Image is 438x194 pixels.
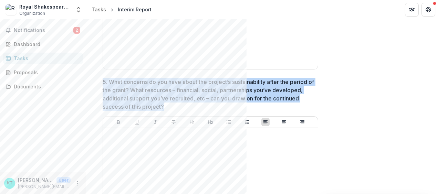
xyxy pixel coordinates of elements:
[6,4,17,15] img: Royal Shakespeare Company
[103,78,314,111] p: 5. What concerns do you have about the project’s sustainability after the period of the grant? Wh...
[3,81,83,92] a: Documents
[19,10,45,17] span: Organization
[74,3,83,17] button: Open entity switcher
[89,4,109,14] a: Tasks
[151,118,159,126] button: Italicize
[14,41,77,48] div: Dashboard
[206,118,215,126] button: Heading 2
[14,55,77,62] div: Tasks
[7,181,13,185] div: Katherine Timms
[114,118,123,126] button: Bold
[421,3,435,17] button: Get Help
[118,6,152,13] div: Interim Report
[133,118,141,126] button: Underline
[3,67,83,78] a: Proposals
[405,3,419,17] button: Partners
[3,25,83,36] button: Notifications2
[261,118,270,126] button: Align Left
[14,69,77,76] div: Proposals
[14,83,77,90] div: Documents
[298,118,306,126] button: Align Right
[280,118,288,126] button: Align Center
[18,176,54,184] p: [PERSON_NAME]
[225,118,233,126] button: Bullet List
[243,118,251,126] button: Ordered List
[73,27,80,34] span: 2
[3,39,83,50] a: Dashboard
[56,177,71,183] p: User
[169,118,178,126] button: Strike
[3,53,83,64] a: Tasks
[19,3,71,10] div: Royal Shakespeare Company
[89,4,154,14] nav: breadcrumb
[18,184,71,190] p: [PERSON_NAME][EMAIL_ADDRESS][PERSON_NAME][DOMAIN_NAME]
[188,118,196,126] button: Heading 1
[92,6,106,13] div: Tasks
[73,179,82,187] button: More
[14,28,73,33] span: Notifications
